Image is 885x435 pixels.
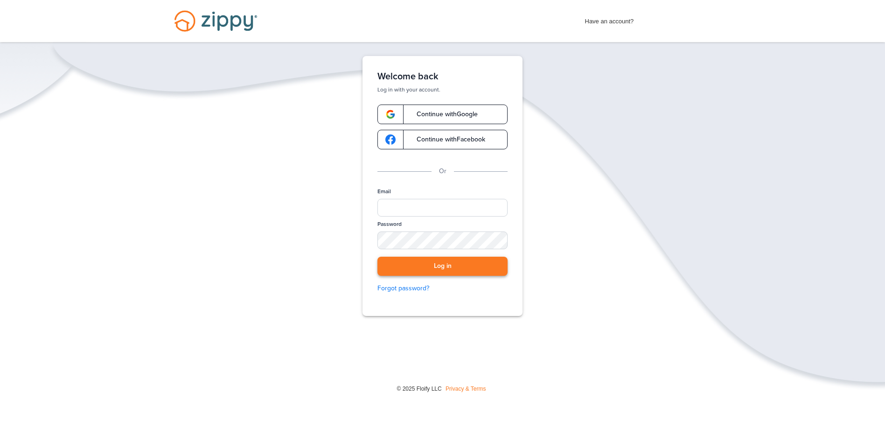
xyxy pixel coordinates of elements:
[377,105,508,124] a: google-logoContinue withGoogle
[407,111,478,118] span: Continue with Google
[385,134,396,145] img: google-logo
[407,136,485,143] span: Continue with Facebook
[377,220,402,228] label: Password
[377,86,508,93] p: Log in with your account.
[446,386,486,392] a: Privacy & Terms
[377,283,508,294] a: Forgot password?
[377,199,508,217] input: Email
[377,130,508,149] a: google-logoContinue withFacebook
[585,12,634,27] span: Have an account?
[377,257,508,276] button: Log in
[439,166,446,176] p: Or
[377,71,508,82] h1: Welcome back
[377,188,391,196] label: Email
[377,232,508,249] input: Password
[385,109,396,119] img: google-logo
[397,386,441,392] span: © 2025 Floify LLC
